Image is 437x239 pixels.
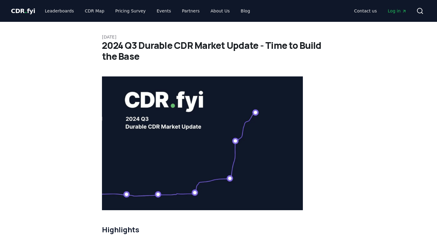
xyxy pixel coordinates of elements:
[206,5,235,16] a: About Us
[102,40,335,62] h1: 2024 Q3 Durable CDR Market Update - Time to Build the Base
[152,5,176,16] a: Events
[11,7,35,15] span: CDR fyi
[25,7,27,15] span: .
[383,5,412,16] a: Log in
[80,5,109,16] a: CDR Map
[102,76,303,210] img: blog post image
[102,225,303,234] h2: Highlights
[40,5,79,16] a: Leaderboards
[349,5,412,16] nav: Main
[110,5,151,16] a: Pricing Survey
[177,5,205,16] a: Partners
[102,34,335,40] p: [DATE]
[388,8,407,14] span: Log in
[236,5,255,16] a: Blog
[349,5,382,16] a: Contact us
[40,5,255,16] nav: Main
[11,7,35,15] a: CDR.fyi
